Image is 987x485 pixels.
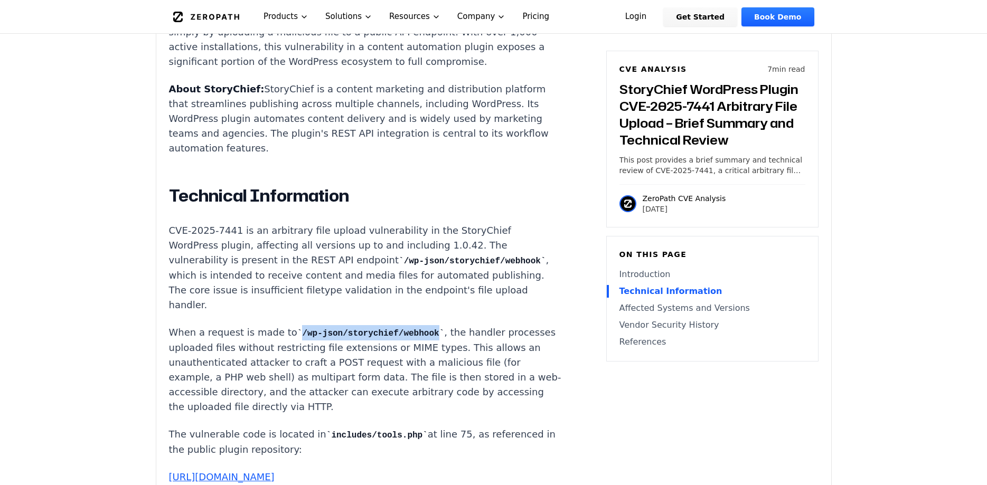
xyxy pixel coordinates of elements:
[169,185,562,206] h2: Technical Information
[169,83,265,94] strong: About StoryChief:
[619,268,805,281] a: Introduction
[619,155,805,176] p: This post provides a brief summary and technical review of CVE-2025-7441, a critical arbitrary fi...
[169,223,562,312] p: CVE-2025-7441 is an arbitrary file upload vulnerability in the StoryChief WordPress plugin, affec...
[297,329,444,338] code: /wp-json/storychief/webhook
[169,471,275,482] a: [URL][DOMAIN_NAME]
[169,325,562,414] p: When a request is made to , the handler processes uploaded files without restricting file extensi...
[619,81,805,148] h3: StoryChief WordPress Plugin CVE-2025-7441 Arbitrary File Upload – Brief Summary and Technical Review
[767,64,805,74] p: 7 min read
[619,195,636,212] img: ZeroPath CVE Analysis
[326,431,428,440] code: includes/tools.php
[619,285,805,298] a: Technical Information
[619,249,805,260] h6: On this page
[613,7,660,26] a: Login
[643,204,726,214] p: [DATE]
[169,427,562,457] p: The vulnerable code is located in at line 75, as referenced in the public plugin repository:
[741,7,814,26] a: Book Demo
[169,82,562,156] p: StoryChief is a content marketing and distribution platform that streamlines publishing across mu...
[169,10,562,69] p: Attackers can gain remote code execution on WordPress sites running StoryChief simply by uploadin...
[663,7,737,26] a: Get Started
[399,256,546,266] code: /wp-json/storychief/webhook
[619,302,805,315] a: Affected Systems and Versions
[619,319,805,331] a: Vendor Security History
[619,336,805,348] a: References
[643,193,726,204] p: ZeroPath CVE Analysis
[619,64,687,74] h6: CVE Analysis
